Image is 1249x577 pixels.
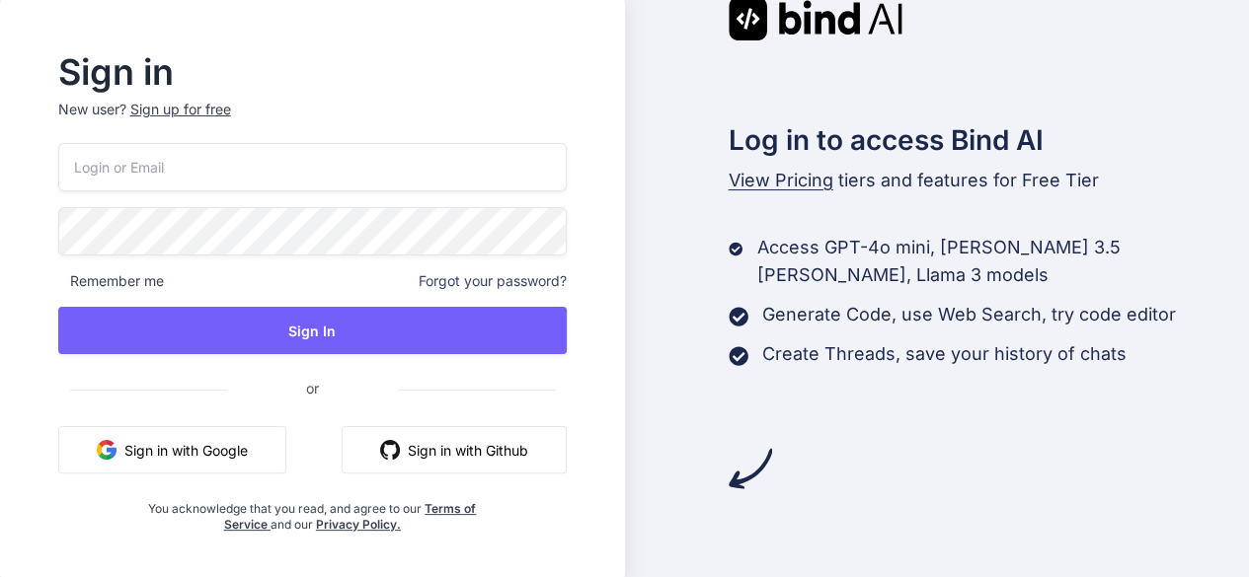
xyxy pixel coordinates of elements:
h2: Sign in [58,56,567,88]
div: Sign up for free [130,100,231,119]
img: arrow [729,447,772,490]
button: Sign in with Github [342,426,567,473]
input: Login or Email [58,143,567,191]
span: Forgot your password? [419,271,567,291]
p: Generate Code, use Web Search, try code editor [762,301,1176,328]
a: Privacy Policy. [316,517,401,532]
img: google [97,440,117,460]
button: Sign In [58,307,567,354]
p: Create Threads, save your history of chats [762,340,1127,368]
div: You acknowledge that you read, and agree to our and our [142,489,482,533]
span: or [227,364,398,412]
span: Remember me [58,271,164,291]
p: New user? [58,100,567,143]
p: Access GPT-4o mini, [PERSON_NAME] 3.5 [PERSON_NAME], Llama 3 models [756,234,1249,289]
img: github [380,440,400,460]
span: View Pricing [729,170,833,190]
button: Sign in with Google [58,426,286,473]
a: Terms of Service [224,501,477,532]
